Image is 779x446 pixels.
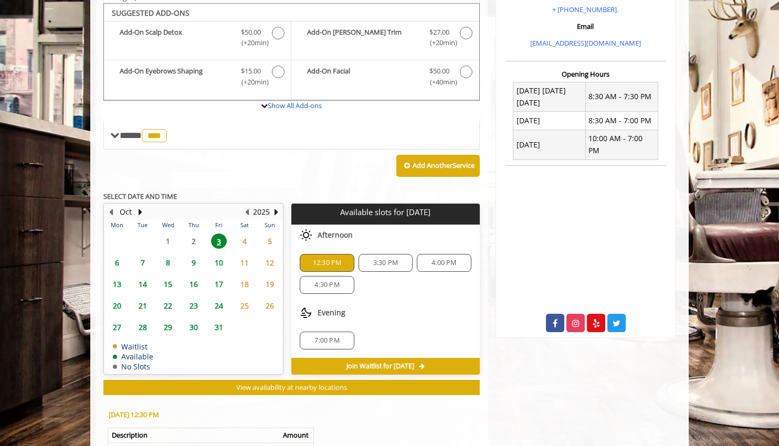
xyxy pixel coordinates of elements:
label: Add-On Scalp Detox [109,27,286,51]
span: 21 [135,298,151,313]
td: Select day31 [206,316,231,338]
span: 7:00 PM [314,336,339,345]
span: 16 [186,277,202,292]
span: 10 [211,255,227,270]
span: 11 [237,255,252,270]
th: Thu [181,220,206,230]
span: 17 [211,277,227,292]
span: 28 [135,320,151,335]
span: 3 [211,233,227,249]
div: 4:30 PM [300,276,354,294]
td: No Slots [113,363,153,370]
td: Select day7 [130,252,155,273]
th: Sun [257,220,283,230]
span: 25 [237,298,252,313]
td: Select day18 [231,273,257,295]
b: Amount [283,430,309,440]
b: Add-On Facial [307,66,418,88]
td: Select day13 [104,273,130,295]
a: + [PHONE_NUMBER]. [552,5,618,14]
th: Mon [104,220,130,230]
p: Available slots for [DATE] [296,208,475,217]
div: 3:30 PM [359,254,413,272]
span: View availability at nearby locations [236,383,347,392]
a: Show All Add-ons [268,101,322,110]
button: Next Month [136,206,144,218]
th: Wed [155,220,181,230]
span: 23 [186,298,202,313]
td: Select day16 [181,273,206,295]
span: (+20min ) [236,37,267,48]
span: 20 [109,298,125,313]
td: Select day10 [206,252,231,273]
td: Select day17 [206,273,231,295]
td: Select day9 [181,252,206,273]
span: Evening [318,309,345,317]
button: 2025 [253,206,270,218]
span: 12 [262,255,278,270]
span: 5 [262,233,278,249]
span: 29 [160,320,176,335]
span: $15.00 [241,66,261,77]
span: 12:30 PM [313,259,342,267]
span: 3:30 PM [373,259,398,267]
label: Add-On Facial [297,66,473,90]
td: [DATE] [513,112,586,130]
span: 15 [160,277,176,292]
button: Next Year [272,206,280,218]
b: Add-On Scalp Detox [120,27,230,49]
span: (+20min ) [424,37,455,48]
td: Select day4 [231,231,257,252]
span: 13 [109,277,125,292]
td: 10:00 AM - 7:00 PM [585,130,658,160]
span: 9 [186,255,202,270]
td: Select day11 [231,252,257,273]
td: Select day22 [155,295,181,316]
b: Description [112,430,148,440]
td: [DATE] [513,130,586,160]
td: Select day21 [130,295,155,316]
td: Select day5 [257,231,283,252]
td: Select day3 [206,231,231,252]
td: Select day25 [231,295,257,316]
td: Select day8 [155,252,181,273]
td: 8:30 AM - 7:30 PM [585,82,658,112]
span: 8 [160,255,176,270]
div: 12:30 PM [300,254,354,272]
span: 24 [211,298,227,313]
td: Select day30 [181,316,206,338]
span: 6 [109,255,125,270]
td: Select day15 [155,273,181,295]
td: Select day19 [257,273,283,295]
h3: Email [508,23,664,30]
span: 4:00 PM [431,259,456,267]
span: 14 [135,277,151,292]
span: 26 [262,298,278,313]
h3: Opening Hours [505,70,666,78]
td: Waitlist [113,343,153,351]
label: Add-On Eyebrows Shaping [109,66,286,90]
td: [DATE] [DATE] [DATE] [513,82,586,112]
span: Join Waitlist for [DATE] [346,362,414,370]
span: $50.00 [429,66,449,77]
button: Previous Year [243,206,251,218]
td: Select day27 [104,316,130,338]
span: 30 [186,320,202,335]
span: 27 [109,320,125,335]
th: Fri [206,220,231,230]
div: The Made Man Haircut Add-onS [103,3,480,101]
span: Afternoon [318,231,353,239]
td: Select day12 [257,252,283,273]
button: Add AnotherService [396,155,480,177]
span: 18 [237,277,252,292]
div: 7:00 PM [300,332,354,349]
b: SELECT DATE AND TIME [103,192,177,201]
span: $50.00 [241,27,261,38]
span: 22 [160,298,176,313]
img: afternoon slots [300,229,312,241]
td: Select day23 [181,295,206,316]
b: Add-On Eyebrows Shaping [120,66,230,88]
td: Available [113,353,153,360]
button: View availability at nearby locations [103,380,480,395]
span: 7 [135,255,151,270]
